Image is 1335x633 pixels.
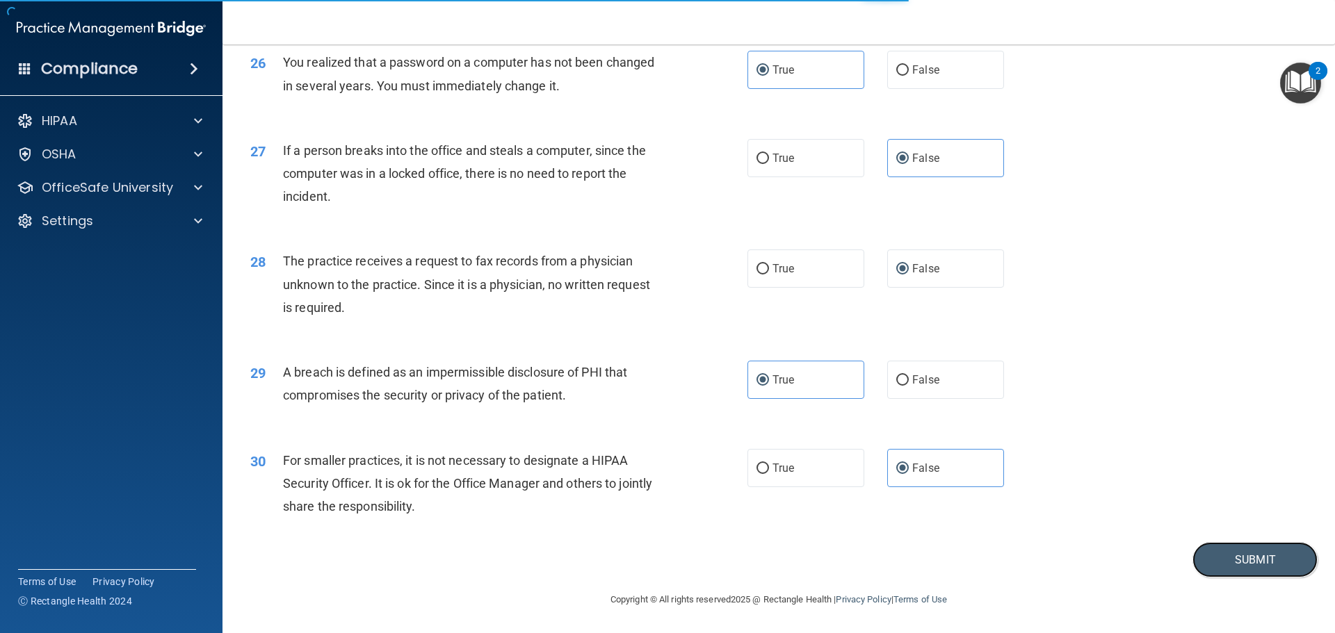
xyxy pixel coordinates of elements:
[912,262,939,275] span: False
[250,143,266,160] span: 27
[756,65,769,76] input: True
[41,59,138,79] h4: Compliance
[525,577,1033,622] div: Copyright © All rights reserved 2025 @ Rectangle Health | |
[1265,537,1318,590] iframe: Drift Widget Chat Controller
[18,594,132,608] span: Ⓒ Rectangle Health 2024
[250,453,266,470] span: 30
[42,213,93,229] p: Settings
[836,594,891,605] a: Privacy Policy
[18,575,76,589] a: Terms of Use
[912,461,939,475] span: False
[283,143,646,204] span: If a person breaks into the office and steals a computer, since the computer was in a locked offi...
[756,463,769,474] input: True
[912,373,939,386] span: False
[42,179,173,196] p: OfficeSafe University
[17,15,206,42] img: PMB logo
[756,375,769,386] input: True
[92,575,155,589] a: Privacy Policy
[896,375,909,386] input: False
[1192,542,1318,577] button: Submit
[912,63,939,76] span: False
[912,151,939,165] span: False
[896,463,909,474] input: False
[1280,63,1321,104] button: Open Resource Center, 2 new notifications
[17,179,202,196] a: OfficeSafe University
[1316,71,1320,89] div: 2
[893,594,947,605] a: Terms of Use
[250,254,266,270] span: 28
[283,254,650,314] span: The practice receives a request to fax records from a physician unknown to the practice. Since it...
[17,113,202,129] a: HIPAA
[42,146,76,163] p: OSHA
[772,262,794,275] span: True
[283,453,652,513] span: For smaller practices, it is not necessary to designate a HIPAA Security Officer. It is ok for th...
[250,55,266,72] span: 26
[756,154,769,164] input: True
[896,264,909,274] input: False
[756,264,769,274] input: True
[772,151,794,165] span: True
[17,146,202,163] a: OSHA
[42,113,77,129] p: HIPAA
[283,365,627,402] span: A breach is defined as an impermissible disclosure of PHI that compromises the security or privac...
[772,373,794,386] span: True
[250,365,266,381] span: 29
[772,63,794,76] span: True
[283,55,654,92] span: You realized that a password on a computer has not been changed in several years. You must immedi...
[896,154,909,164] input: False
[772,461,794,475] span: True
[17,213,202,229] a: Settings
[896,65,909,76] input: False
